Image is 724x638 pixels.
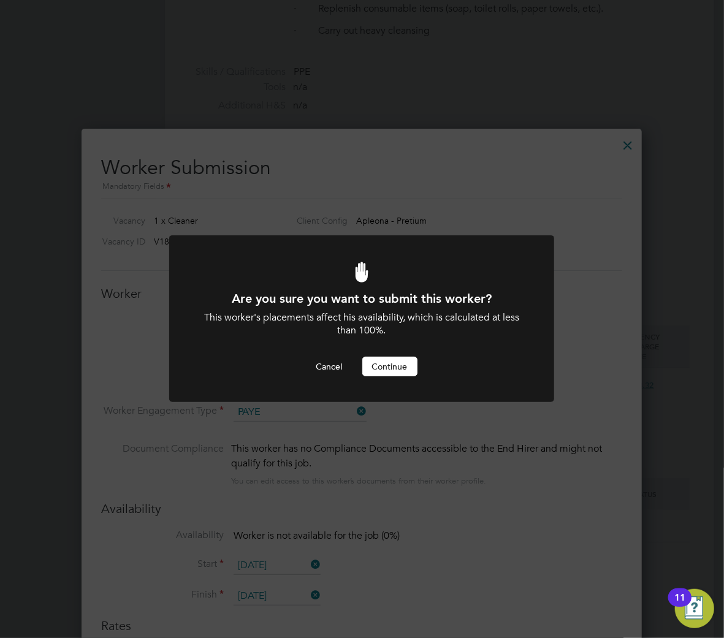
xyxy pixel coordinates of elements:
div: 11 [674,598,685,613]
button: Open Resource Center, 11 new notifications [675,589,714,628]
h1: Are you sure you want to submit this worker? [202,291,521,306]
button: Continue [362,357,417,376]
div: This worker's placements affect his availability, which is calculated at less than 100%. [202,311,521,337]
button: Cancel [307,357,352,376]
